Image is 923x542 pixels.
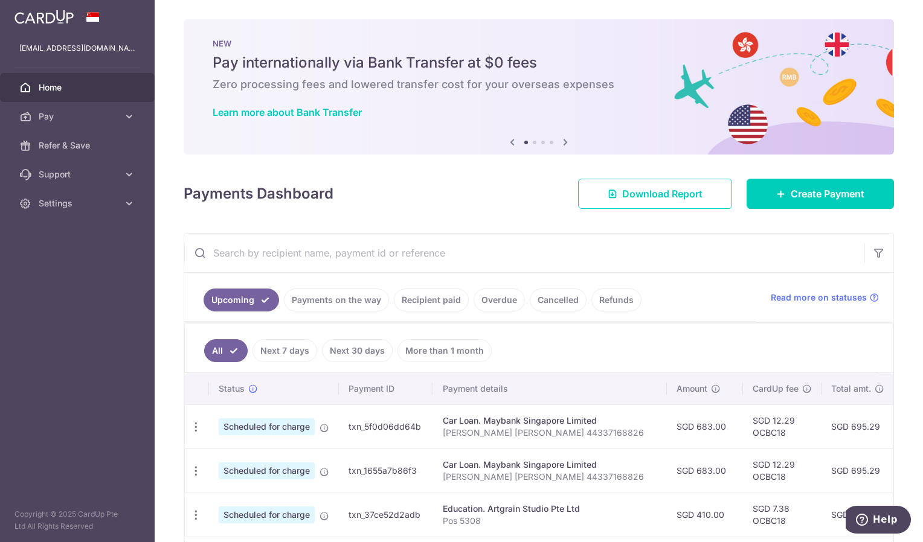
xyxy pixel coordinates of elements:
td: SGD 12.29 OCBC18 [743,448,822,493]
span: Create Payment [791,187,864,201]
iframe: Opens a widget where you can find more information [846,506,911,536]
span: Settings [39,197,118,209]
span: Read more on statuses [771,292,867,304]
div: Car Loan. Maybank Singapore Limited [443,415,657,427]
a: Read more on statuses [771,292,879,304]
a: Payments on the way [284,289,389,311]
span: Amount [677,383,707,395]
a: All [204,339,248,362]
th: Payment ID [339,373,433,404]
span: Total amt. [831,383,871,395]
img: Bank transfer banner [184,19,894,155]
a: Upcoming [204,289,279,311]
a: Learn more about Bank Transfer [213,106,362,118]
a: Download Report [578,179,732,209]
span: Status [219,383,245,395]
td: SGD 7.38 OCBC18 [743,493,822,537]
td: txn_1655a7b86f3 [339,448,433,493]
span: Pay [39,110,118,123]
td: SGD 12.29 OCBC18 [743,404,822,448]
p: Pos 5308 [443,515,657,527]
a: Next 7 days [252,339,317,362]
p: NEW [213,39,865,48]
td: SGD 695.29 [822,404,895,448]
div: Education. Artgrain Studio Pte Ltd [443,503,657,515]
span: Scheduled for charge [219,418,315,435]
td: SGD 683.00 [667,404,743,448]
span: Home [39,81,118,94]
a: Overdue [474,289,525,311]
a: Cancelled [530,289,587,311]
div: Car Loan. Maybank Singapore Limited [443,459,657,471]
h4: Payments Dashboard [184,183,333,205]
td: SGD 683.00 [667,448,743,493]
h5: Pay internationally via Bank Transfer at $0 fees [213,53,865,72]
td: txn_5f0d06dd64b [339,404,433,448]
input: Search by recipient name, payment id or reference [184,234,864,272]
a: Recipient paid [394,289,469,311]
th: Payment details [433,373,667,404]
td: SGD 695.29 [822,448,895,493]
td: SGD 410.00 [667,493,743,537]
span: CardUp fee [753,383,799,395]
p: [EMAIL_ADDRESS][DOMAIN_NAME] [19,42,135,54]
a: Refunds [591,289,642,311]
a: More than 1 month [397,339,492,362]
a: Next 30 days [322,339,393,362]
span: Download Report [622,187,703,201]
img: CardUp [14,10,74,24]
p: [PERSON_NAME] [PERSON_NAME] 44337168826 [443,427,657,439]
td: txn_37ce52d2adb [339,493,433,537]
span: Scheduled for charge [219,462,315,479]
span: Scheduled for charge [219,506,315,523]
a: Create Payment [747,179,894,209]
span: Support [39,168,118,180]
td: SGD 417.38 [822,493,895,537]
span: Refer & Save [39,139,118,151]
h6: Zero processing fees and lowered transfer cost for your overseas expenses [213,77,865,92]
p: [PERSON_NAME] [PERSON_NAME] 44337168826 [443,471,657,483]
